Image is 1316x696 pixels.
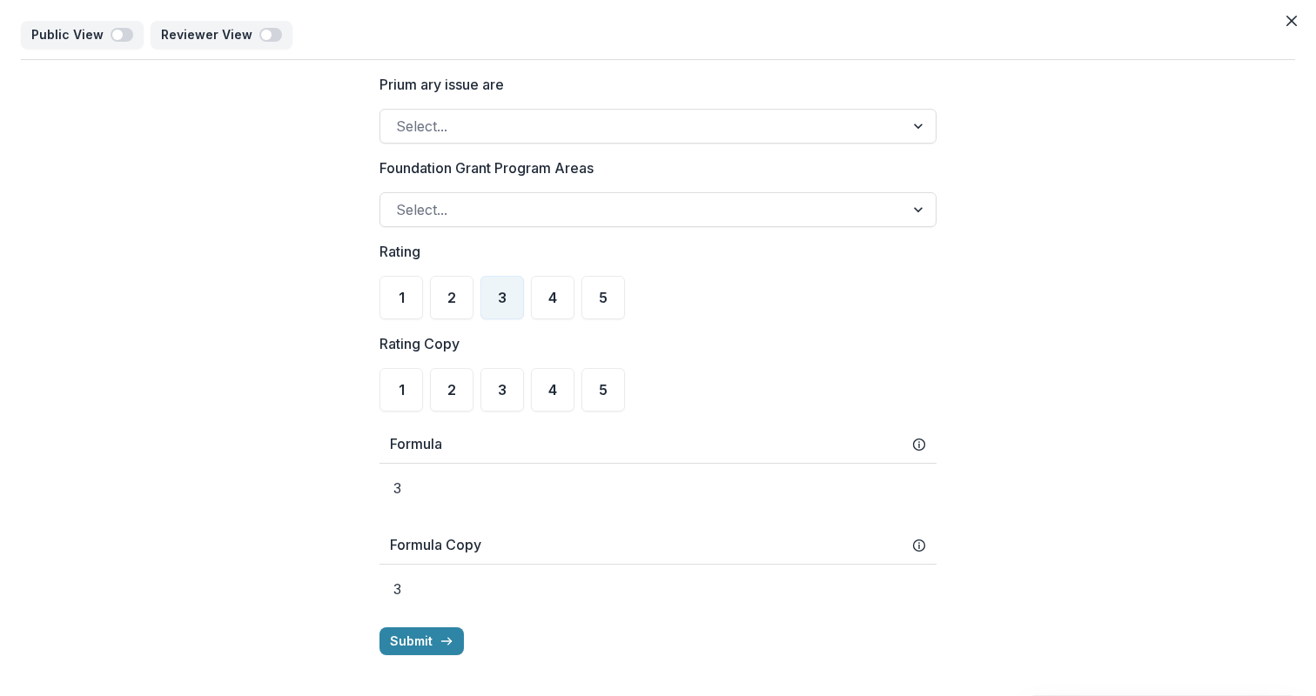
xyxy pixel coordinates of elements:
[379,565,937,613] p: 3
[151,21,292,49] button: Reviewer View
[498,291,507,304] span: 3
[498,383,507,397] span: 3
[599,383,608,397] span: 5
[379,333,460,354] p: Rating Copy
[379,464,937,512] p: 3
[447,291,456,304] span: 2
[399,383,405,397] span: 1
[390,436,442,452] h3: Formula
[447,383,456,397] span: 2
[161,28,259,43] p: Reviewer View
[379,627,464,655] button: Submit
[1278,7,1306,35] button: Close
[390,537,481,553] h3: Formula Copy
[379,241,420,262] p: Rating
[379,157,594,178] p: Foundation Grant Program Areas
[31,28,111,43] p: Public View
[21,21,144,49] button: Public View
[399,291,405,304] span: 1
[548,291,557,304] span: 4
[379,74,504,95] p: Prium ary issue are
[599,291,608,304] span: 5
[548,383,557,397] span: 4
